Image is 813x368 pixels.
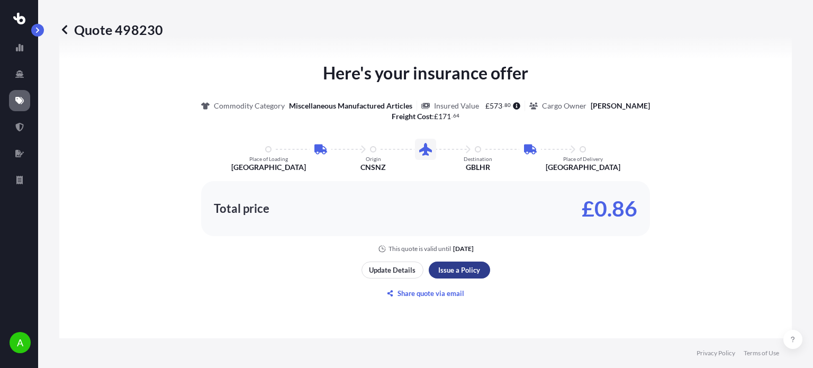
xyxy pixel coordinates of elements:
button: Update Details [362,262,423,279]
p: Total price [214,203,269,214]
a: Terms of Use [744,349,779,357]
span: 573 [490,102,502,110]
span: £ [434,113,438,120]
p: Place of Loading [249,156,288,162]
p: £0.86 [582,200,637,217]
button: Share quote via email [362,285,490,302]
b: Freight Cost [392,112,432,121]
p: [GEOGRAPHIC_DATA] [231,162,306,173]
p: Miscellaneous Manufactured Articles [289,101,412,111]
p: [GEOGRAPHIC_DATA] [546,162,620,173]
p: Update Details [369,265,415,275]
p: Commodity Category [214,101,285,111]
p: CNSNZ [360,162,386,173]
button: Issue a Policy [429,262,490,279]
p: Issue a Policy [438,265,480,275]
p: Destination [464,156,492,162]
p: Cargo Owner [542,101,586,111]
span: . [503,103,504,107]
p: This quote is valid until [389,245,451,253]
span: £ [485,102,490,110]
p: Insured Value [434,101,479,111]
p: Place of Delivery [563,156,603,162]
p: Here's your insurance offer [323,60,528,86]
span: 64 [453,114,459,118]
p: Quote 498230 [59,21,163,38]
span: 171 [438,113,451,120]
p: [PERSON_NAME] [591,101,650,111]
span: 80 [504,103,511,107]
span: A [17,337,23,348]
p: Share quote via email [398,288,464,299]
span: . [451,114,453,118]
p: Origin [366,156,381,162]
p: GBLHR [466,162,490,173]
a: Privacy Policy [697,349,735,357]
p: : [392,111,459,122]
p: [DATE] [453,245,474,253]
